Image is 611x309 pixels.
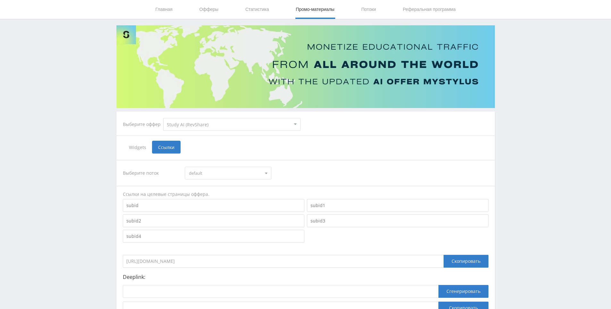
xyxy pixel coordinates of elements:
[123,141,152,154] span: Widgets
[444,255,488,268] div: Скопировать
[123,274,488,280] p: Deeplink:
[123,230,304,243] input: subid4
[189,167,261,179] span: default
[123,122,163,127] div: Выберите оффер
[116,25,495,108] img: Banner
[123,199,304,212] input: subid
[123,167,179,180] div: Выберите поток
[307,214,488,227] input: subid3
[123,191,488,197] div: Ссылки на целевые страницы оффера.
[438,285,488,298] button: Сгенерировать
[307,199,488,212] input: subid1
[152,141,181,154] span: Ссылки
[123,214,304,227] input: subid2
